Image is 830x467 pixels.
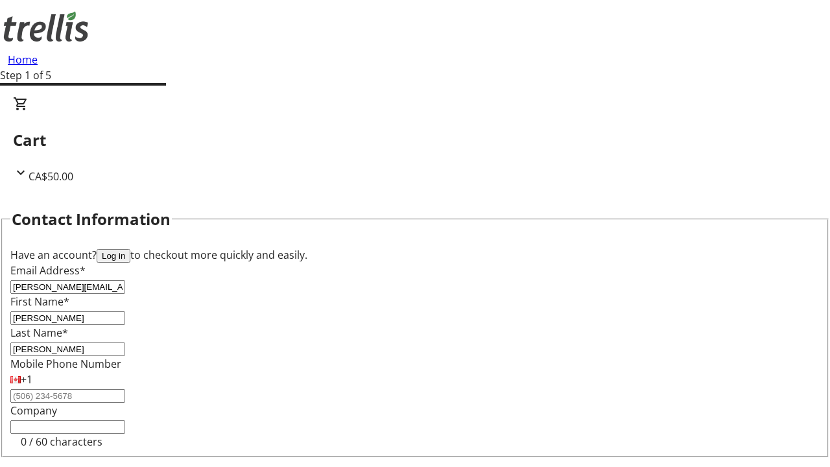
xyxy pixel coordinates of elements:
[13,96,817,184] div: CartCA$50.00
[10,357,121,371] label: Mobile Phone Number
[29,169,73,184] span: CA$50.00
[13,128,817,152] h2: Cart
[10,294,69,309] label: First Name*
[97,249,130,263] button: Log in
[10,247,820,263] div: Have an account? to checkout more quickly and easily.
[10,326,68,340] label: Last Name*
[10,263,86,278] label: Email Address*
[21,435,102,449] tr-character-limit: 0 / 60 characters
[10,403,57,418] label: Company
[12,208,171,231] h2: Contact Information
[10,389,125,403] input: (506) 234-5678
